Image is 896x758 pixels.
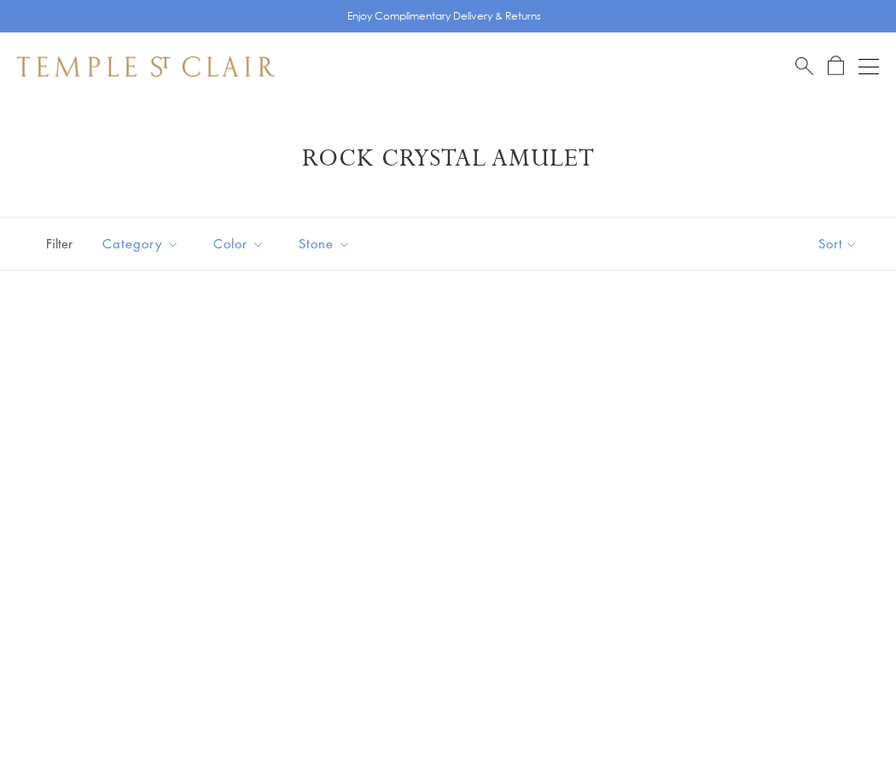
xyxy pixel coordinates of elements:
[286,224,364,263] button: Stone
[90,224,192,263] button: Category
[858,56,879,77] button: Open navigation
[290,233,364,254] span: Stone
[347,8,541,25] p: Enjoy Complimentary Delivery & Returns
[205,233,277,254] span: Color
[43,143,853,174] h1: Rock Crystal Amulet
[828,55,844,77] a: Open Shopping Bag
[94,233,192,254] span: Category
[795,55,813,77] a: Search
[780,218,896,270] button: Show sort by
[17,56,275,77] img: Temple St. Clair
[201,224,277,263] button: Color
